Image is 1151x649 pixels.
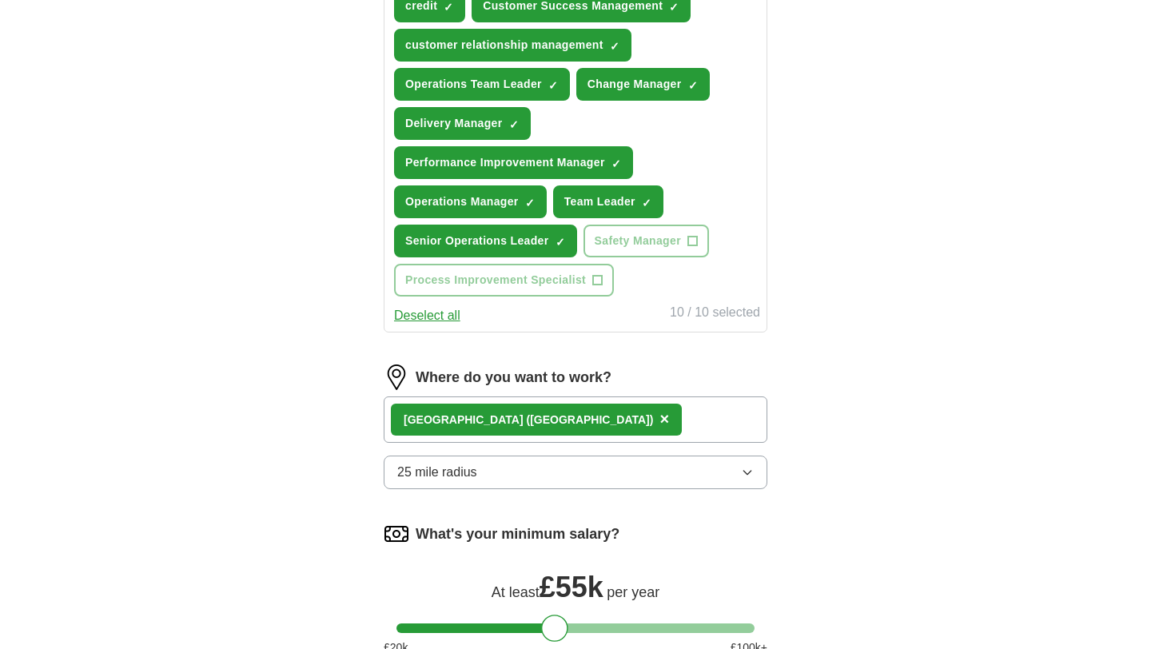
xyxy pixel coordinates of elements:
img: salary.png [384,521,409,547]
button: Performance Improvement Manager✓ [394,146,633,179]
button: Senior Operations Leader✓ [394,225,577,257]
label: What's your minimum salary? [416,524,619,545]
span: Performance Improvement Manager [405,154,605,171]
span: ✓ [509,118,519,131]
button: Safety Manager [583,225,709,257]
span: At least [492,584,540,600]
button: Team Leader✓ [553,185,663,218]
button: 25 mile radius [384,456,767,489]
button: Delivery Manager✓ [394,107,531,140]
strong: [GEOGRAPHIC_DATA] [404,413,524,426]
span: £ 55k [540,571,603,603]
span: ✓ [548,79,558,92]
span: ✓ [444,1,453,14]
span: Operations Manager [405,193,519,210]
span: ✓ [525,197,535,209]
span: ✓ [642,197,651,209]
span: ([GEOGRAPHIC_DATA]) [526,413,653,426]
span: ✓ [688,79,698,92]
span: Delivery Manager [405,115,503,132]
span: Change Manager [587,76,682,93]
span: Senior Operations Leader [405,233,549,249]
span: per year [607,584,659,600]
span: ✓ [556,236,565,249]
button: Operations Manager✓ [394,185,547,218]
div: 10 / 10 selected [670,303,760,325]
button: customer relationship management✓ [394,29,631,62]
span: Safety Manager [595,233,681,249]
span: customer relationship management [405,37,603,54]
button: Deselect all [394,306,460,325]
span: Team Leader [564,193,635,210]
span: Process Improvement Specialist [405,272,586,289]
button: Change Manager✓ [576,68,710,101]
span: ✓ [610,40,619,53]
button: × [659,408,669,432]
span: ✓ [611,157,621,170]
img: location.png [384,364,409,390]
span: ✓ [669,1,679,14]
span: Operations Team Leader [405,76,542,93]
span: × [659,410,669,428]
label: Where do you want to work? [416,367,611,388]
span: 25 mile radius [397,463,477,482]
button: Operations Team Leader✓ [394,68,570,101]
button: Process Improvement Specialist [394,264,614,297]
